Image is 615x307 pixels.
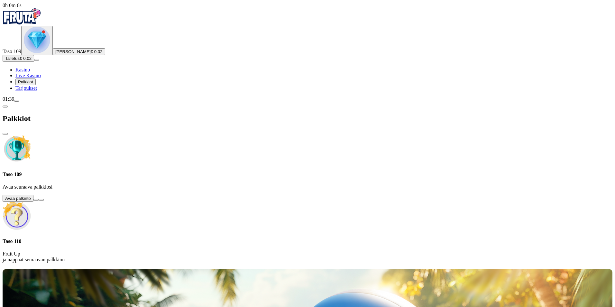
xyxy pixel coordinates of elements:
[3,114,612,123] h2: Palkkiot
[15,79,36,85] button: Palkkiot
[3,238,612,244] h4: Taso 110
[3,49,21,54] span: Taso 109
[91,49,103,54] span: € 0.02
[34,59,39,61] button: menu
[24,27,50,53] img: level unlocked
[3,96,14,102] span: 01:39
[3,20,41,25] a: Fruta
[3,184,612,190] p: Avaa seuraava palkkiosi
[15,67,30,72] a: Kasino
[3,251,612,263] p: Fruit Up ja nappaat seuraavan palkkion
[15,85,37,91] a: Tarjoukset
[53,48,105,55] button: [PERSON_NAME]€ 0.02
[3,202,31,230] img: Unlock reward icon
[3,67,612,91] nav: Main menu
[5,196,31,201] span: Avaa palkinto
[55,49,91,54] span: [PERSON_NAME]
[14,100,19,102] button: menu
[3,135,31,163] img: Unclaimed level icon
[3,55,34,62] button: Talletusplus icon€ 0.02
[20,56,32,61] span: € 0.02
[3,172,612,177] h4: Taso 109
[3,8,41,24] img: Fruta
[39,199,44,201] button: info
[5,56,20,61] span: Talletus
[3,8,612,91] nav: Primary
[3,3,22,8] span: user session time
[3,195,33,202] button: Avaa palkinto
[21,26,53,55] button: level unlocked
[3,106,8,107] button: chevron-left icon
[15,73,41,78] a: Live Kasino
[3,133,8,135] button: close
[18,79,33,84] span: Palkkiot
